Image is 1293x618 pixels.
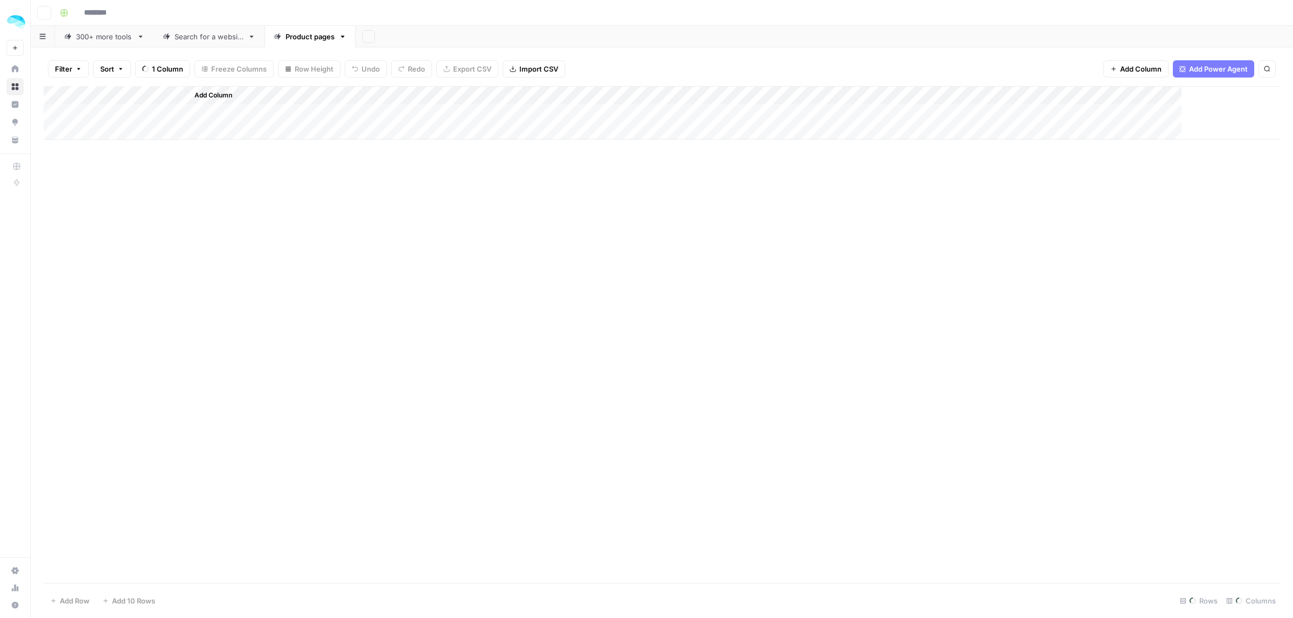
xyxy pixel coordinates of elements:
[265,26,356,47] a: Product pages
[175,31,244,42] div: Search for a website
[408,64,425,74] span: Redo
[6,78,24,95] a: Browse
[1189,64,1248,74] span: Add Power Agent
[6,12,26,32] img: ColdiQ Logo
[278,60,340,78] button: Row Height
[6,114,24,131] a: Opportunities
[100,64,114,74] span: Sort
[211,64,267,74] span: Freeze Columns
[6,131,24,149] a: Your Data
[48,60,89,78] button: Filter
[6,562,24,579] a: Settings
[286,31,335,42] div: Product pages
[1173,60,1254,78] button: Add Power Agent
[6,60,24,78] a: Home
[44,592,96,609] button: Add Row
[295,64,333,74] span: Row Height
[152,64,183,74] span: 1 Column
[180,88,237,102] button: Add Column
[55,26,154,47] a: 300+ more tools
[453,64,491,74] span: Export CSV
[6,579,24,596] a: Usage
[1176,592,1222,609] div: Rows
[362,64,380,74] span: Undo
[112,595,155,606] span: Add 10 Rows
[6,596,24,614] button: Help + Support
[503,60,565,78] button: Import CSV
[391,60,432,78] button: Redo
[519,64,558,74] span: Import CSV
[6,96,24,113] a: Insights
[1120,64,1162,74] span: Add Column
[76,31,133,42] div: 300+ more tools
[194,60,274,78] button: Freeze Columns
[96,592,162,609] button: Add 10 Rows
[1103,60,1169,78] button: Add Column
[60,595,89,606] span: Add Row
[436,60,498,78] button: Export CSV
[135,60,190,78] button: 1 Column
[93,60,131,78] button: Sort
[55,64,72,74] span: Filter
[194,90,232,100] span: Add Column
[6,9,24,36] button: Workspace: ColdiQ
[1222,592,1280,609] div: Columns
[345,60,387,78] button: Undo
[154,26,265,47] a: Search for a website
